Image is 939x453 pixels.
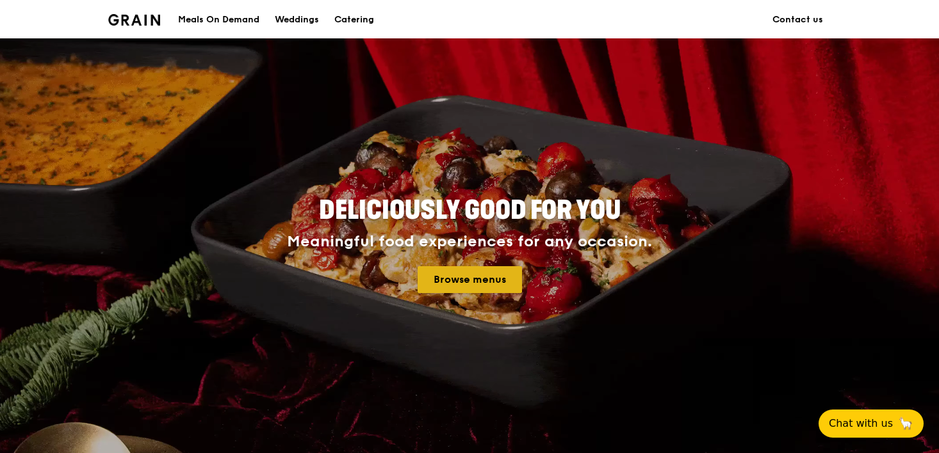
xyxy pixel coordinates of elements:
[765,1,831,39] a: Contact us
[319,195,621,226] span: Deliciously good for you
[829,416,893,431] span: Chat with us
[275,1,319,39] div: Weddings
[418,266,522,293] a: Browse menus
[898,416,913,431] span: 🦙
[239,233,700,251] div: Meaningful food experiences for any occasion.
[334,1,374,39] div: Catering
[327,1,382,39] a: Catering
[267,1,327,39] a: Weddings
[178,1,259,39] div: Meals On Demand
[819,409,924,438] button: Chat with us🦙
[108,14,160,26] img: Grain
